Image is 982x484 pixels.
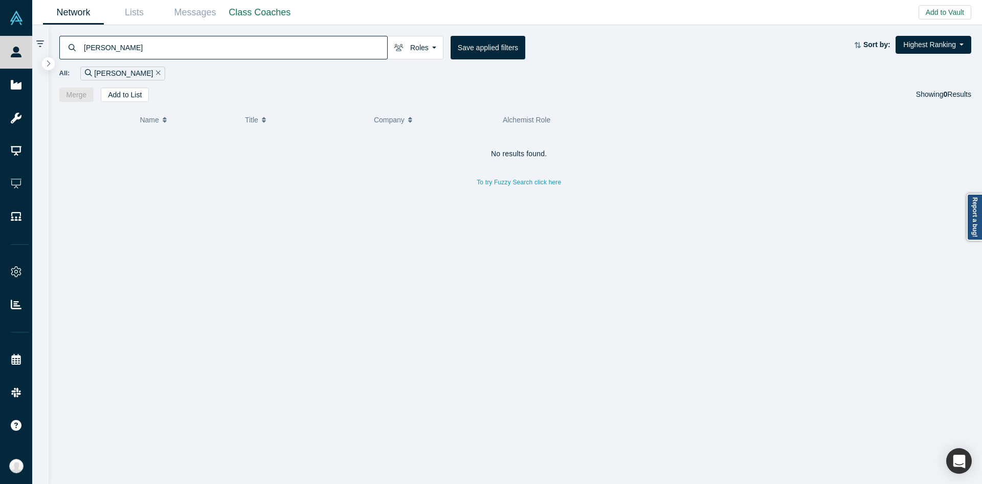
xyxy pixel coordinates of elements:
[245,109,258,131] span: Title
[226,1,294,25] a: Class Coaches
[944,90,948,98] strong: 0
[140,109,234,131] button: Name
[165,1,226,25] a: Messages
[80,67,165,80] div: [PERSON_NAME]
[503,116,550,124] span: Alchemist Role
[916,88,971,102] div: Showing
[374,109,405,131] span: Company
[470,176,568,189] button: To try Fuzzy Search click here
[83,35,387,59] input: Search by name, title, company, summary, expertise, investment criteria or topics of focus
[9,459,24,473] img: Anna Sanchez's Account
[9,11,24,25] img: Alchemist Vault Logo
[104,1,165,25] a: Lists
[919,5,971,19] button: Add to Vault
[374,109,492,131] button: Company
[245,109,363,131] button: Title
[896,36,971,54] button: Highest Ranking
[59,150,979,158] h4: No results found.
[451,36,525,59] button: Save applied filters
[153,68,161,79] button: Remove Filter
[59,68,70,78] span: All:
[944,90,971,98] span: Results
[863,40,890,49] strong: Sort by:
[967,194,982,241] a: Report a bug!
[140,109,159,131] span: Name
[387,36,443,59] button: Roles
[59,88,94,102] button: Merge
[43,1,104,25] a: Network
[101,88,149,102] button: Add to List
